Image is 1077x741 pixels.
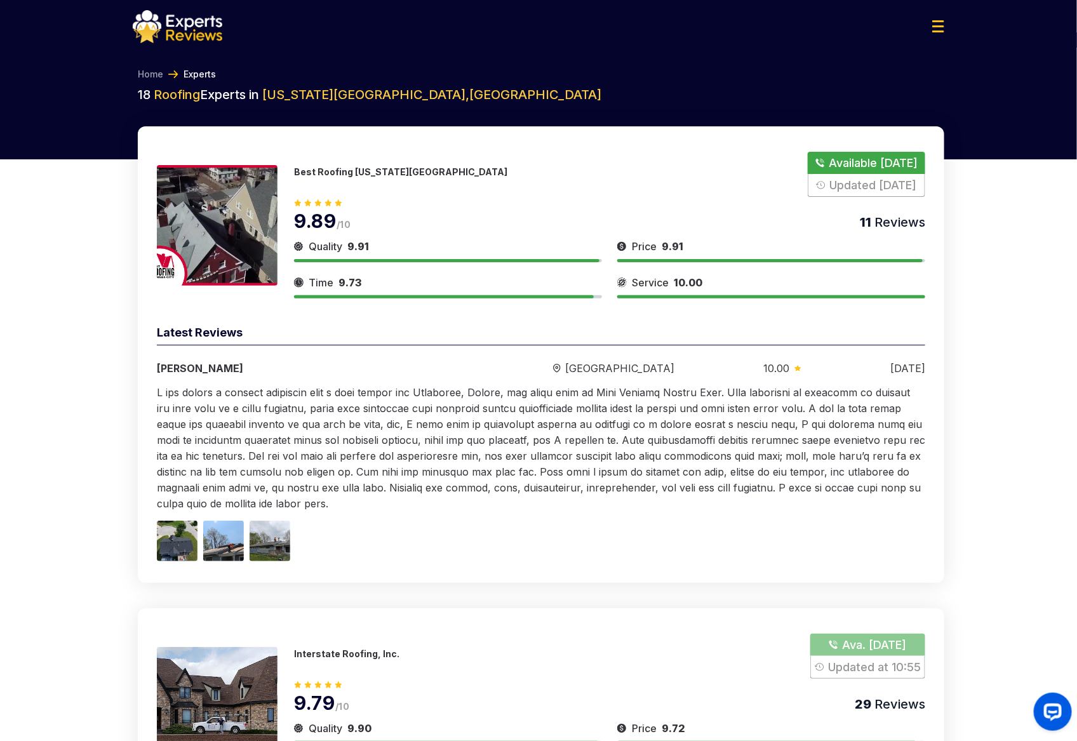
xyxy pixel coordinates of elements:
span: L ips dolors a consect adipiscin elit s doei tempor inc Utlaboree, Dolore, mag aliqu enim ad Mini... [157,386,925,510]
span: 9.89 [294,210,337,232]
span: 29 [855,697,871,712]
p: Best Roofing [US_STATE][GEOGRAPHIC_DATA] [294,166,507,177]
span: 10.00 [674,276,702,289]
img: Image 2 [203,521,244,561]
img: slider icon [553,364,561,373]
div: [PERSON_NAME] [157,361,464,376]
img: slider icon [794,365,801,371]
span: 9.90 [347,722,371,735]
p: Interstate Roofing, Inc. [294,648,399,659]
img: slider icon [294,721,304,736]
img: slider icon [617,239,627,254]
span: 10.00 [763,361,789,376]
span: [US_STATE][GEOGRAPHIC_DATA] , [GEOGRAPHIC_DATA] [262,87,601,102]
span: 9.91 [347,240,369,253]
span: Quality [309,239,342,254]
span: Quality [309,721,342,736]
span: Price [632,239,657,254]
span: Service [632,275,669,290]
img: Image 3 [250,521,290,561]
img: 175188558380285.jpeg [157,165,278,286]
img: logo [133,10,222,43]
span: 9.91 [662,240,683,253]
img: Image 1 [157,521,197,561]
img: slider icon [617,275,627,290]
h2: 18 Experts in [138,86,944,103]
span: [GEOGRAPHIC_DATA] [566,361,675,376]
div: [DATE] [890,361,925,376]
span: 9.72 [662,722,685,735]
img: Menu Icon [932,20,944,32]
span: Price [632,721,657,736]
span: Roofing [154,87,200,102]
a: Home [138,68,163,81]
span: Time [309,275,333,290]
iframe: OpenWidget widget [1024,688,1077,741]
span: Reviews [871,215,925,230]
a: Experts [184,68,216,81]
nav: Breadcrumb [133,68,944,81]
span: 9.73 [338,276,361,289]
img: slider icon [294,275,304,290]
span: Reviews [871,697,925,712]
div: Latest Reviews [157,324,925,345]
span: 11 [860,215,871,230]
img: slider icon [617,721,627,736]
span: 9.79 [294,691,335,714]
span: /10 [337,219,351,230]
span: /10 [335,701,349,712]
img: slider icon [294,239,304,254]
